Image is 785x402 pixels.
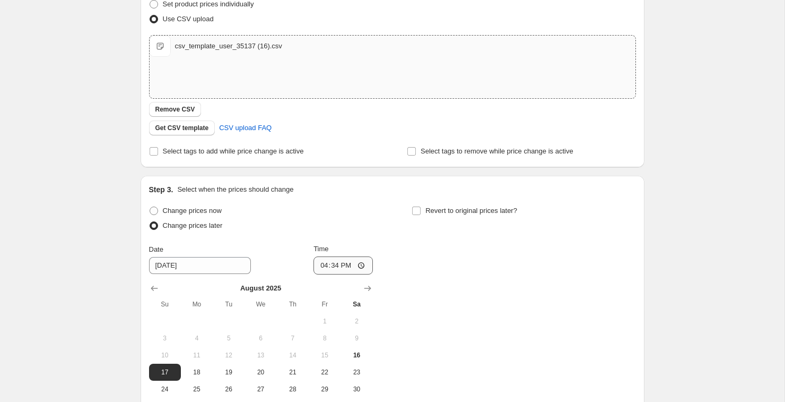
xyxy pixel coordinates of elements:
[281,334,304,343] span: 7
[277,347,309,364] button: Thursday August 14 2025
[245,347,276,364] button: Wednesday August 13 2025
[249,351,272,360] span: 13
[149,296,181,313] th: Sunday
[345,317,368,326] span: 2
[313,300,336,309] span: Fr
[147,281,162,296] button: Show previous month, July 2025
[249,368,272,377] span: 20
[149,347,181,364] button: Sunday August 10 2025
[277,381,309,398] button: Thursday August 28 2025
[313,245,328,253] span: Time
[309,296,341,313] th: Friday
[249,385,272,394] span: 27
[341,330,372,347] button: Saturday August 9 2025
[281,351,304,360] span: 14
[185,368,208,377] span: 18
[149,102,202,117] button: Remove CSV
[277,364,309,381] button: Thursday August 21 2025
[177,184,293,195] p: Select when the prices should change
[185,334,208,343] span: 4
[313,368,336,377] span: 22
[217,300,240,309] span: Tu
[281,300,304,309] span: Th
[249,334,272,343] span: 6
[341,364,372,381] button: Saturday August 23 2025
[213,364,245,381] button: Tuesday August 19 2025
[149,121,215,135] button: Get CSV template
[341,313,372,330] button: Saturday August 2 2025
[313,351,336,360] span: 15
[219,123,272,133] span: CSV upload FAQ
[213,381,245,398] button: Tuesday August 26 2025
[421,147,573,155] span: Select tags to remove while price change is active
[185,351,208,360] span: 11
[345,351,368,360] span: 16
[155,105,195,114] span: Remove CSV
[153,300,177,309] span: Su
[313,334,336,343] span: 8
[163,221,223,229] span: Change prices later
[181,347,213,364] button: Monday August 11 2025
[181,330,213,347] button: Monday August 4 2025
[217,351,240,360] span: 12
[277,296,309,313] th: Thursday
[249,300,272,309] span: We
[281,385,304,394] span: 28
[245,364,276,381] button: Wednesday August 20 2025
[341,296,372,313] th: Saturday
[149,245,163,253] span: Date
[360,281,375,296] button: Show next month, September 2025
[313,256,373,275] input: 12:00
[163,207,222,215] span: Change prices now
[149,257,251,274] input: 8/16/2025
[181,364,213,381] button: Monday August 18 2025
[153,334,177,343] span: 3
[425,207,517,215] span: Revert to original prices later?
[213,347,245,364] button: Tuesday August 12 2025
[153,368,177,377] span: 17
[245,381,276,398] button: Wednesday August 27 2025
[217,385,240,394] span: 26
[175,41,282,52] div: csv_template_user_35137 (16).csv
[309,330,341,347] button: Friday August 8 2025
[213,330,245,347] button: Tuesday August 5 2025
[163,147,304,155] span: Select tags to add while price change is active
[149,364,181,381] button: Sunday August 17 2025
[217,368,240,377] span: 19
[341,381,372,398] button: Saturday August 30 2025
[149,330,181,347] button: Sunday August 3 2025
[313,385,336,394] span: 29
[345,300,368,309] span: Sa
[185,300,208,309] span: Mo
[309,364,341,381] button: Friday August 22 2025
[245,330,276,347] button: Wednesday August 6 2025
[163,15,214,23] span: Use CSV upload
[149,184,173,195] h2: Step 3.
[245,296,276,313] th: Wednesday
[345,334,368,343] span: 9
[181,381,213,398] button: Monday August 25 2025
[341,347,372,364] button: Today Saturday August 16 2025
[345,368,368,377] span: 23
[309,313,341,330] button: Friday August 1 2025
[153,351,177,360] span: 10
[213,296,245,313] th: Tuesday
[281,368,304,377] span: 21
[153,385,177,394] span: 24
[213,119,278,136] a: CSV upload FAQ
[309,381,341,398] button: Friday August 29 2025
[217,334,240,343] span: 5
[149,381,181,398] button: Sunday August 24 2025
[313,317,336,326] span: 1
[155,124,209,132] span: Get CSV template
[181,296,213,313] th: Monday
[185,385,208,394] span: 25
[309,347,341,364] button: Friday August 15 2025
[345,385,368,394] span: 30
[277,330,309,347] button: Thursday August 7 2025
